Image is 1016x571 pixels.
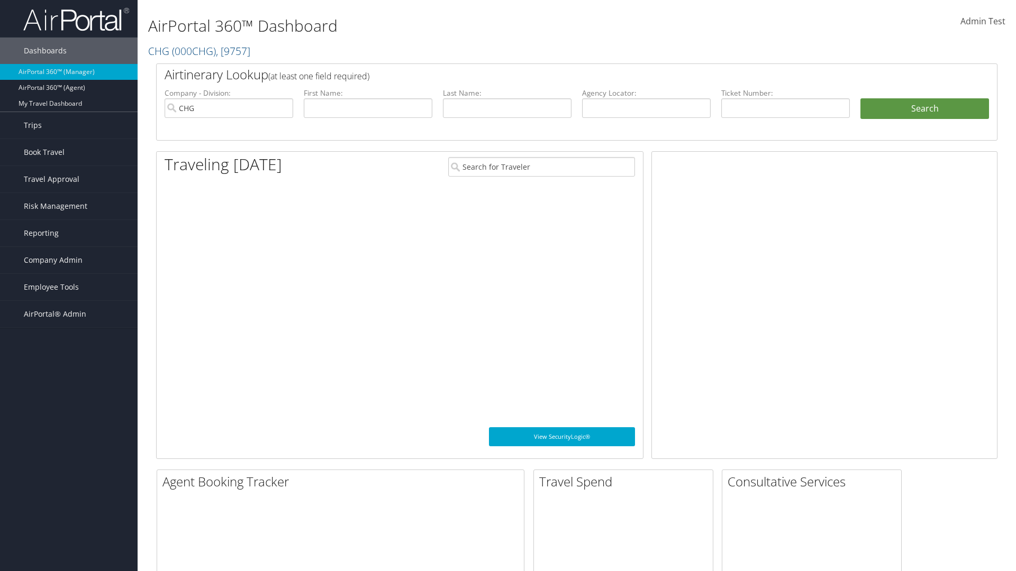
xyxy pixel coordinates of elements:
[728,473,901,491] h2: Consultative Services
[448,157,635,177] input: Search for Traveler
[304,88,432,98] label: First Name:
[24,112,42,139] span: Trips
[582,88,711,98] label: Agency Locator:
[148,44,250,58] a: CHG
[489,427,635,446] a: View SecurityLogic®
[165,88,293,98] label: Company - Division:
[24,274,79,300] span: Employee Tools
[24,193,87,219] span: Risk Management
[23,7,129,32] img: airportal-logo.png
[24,247,83,273] span: Company Admin
[165,66,919,84] h2: Airtinerary Lookup
[24,301,86,327] span: AirPortal® Admin
[172,44,216,58] span: ( 000CHG )
[960,5,1005,38] a: Admin Test
[24,139,65,165] span: Book Travel
[24,38,67,64] span: Dashboards
[268,70,369,82] span: (at least one field required)
[721,88,850,98] label: Ticket Number:
[148,15,720,37] h1: AirPortal 360™ Dashboard
[24,220,59,246] span: Reporting
[443,88,571,98] label: Last Name:
[539,473,713,491] h2: Travel Spend
[24,166,79,192] span: Travel Approval
[860,98,989,119] button: Search
[162,473,524,491] h2: Agent Booking Tracker
[165,153,282,176] h1: Traveling [DATE]
[216,44,250,58] span: , [ 9757 ]
[960,15,1005,27] span: Admin Test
